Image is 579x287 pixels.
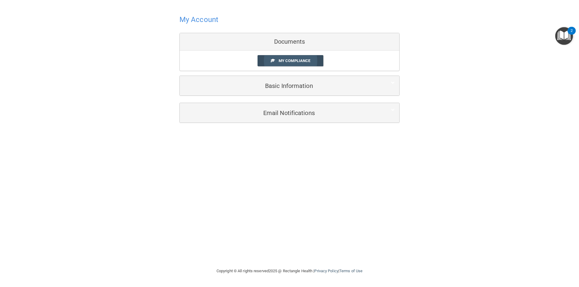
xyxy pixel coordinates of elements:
[184,83,376,89] h5: Basic Information
[184,79,395,92] a: Basic Information
[184,110,376,116] h5: Email Notifications
[184,106,395,120] a: Email Notifications
[314,269,338,273] a: Privacy Policy
[179,16,218,23] h4: My Account
[180,33,399,51] div: Documents
[571,31,573,39] div: 2
[279,58,310,63] span: My Compliance
[555,27,573,45] button: Open Resource Center, 2 new notifications
[339,269,362,273] a: Terms of Use
[179,261,400,281] div: Copyright © All rights reserved 2025 @ Rectangle Health | |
